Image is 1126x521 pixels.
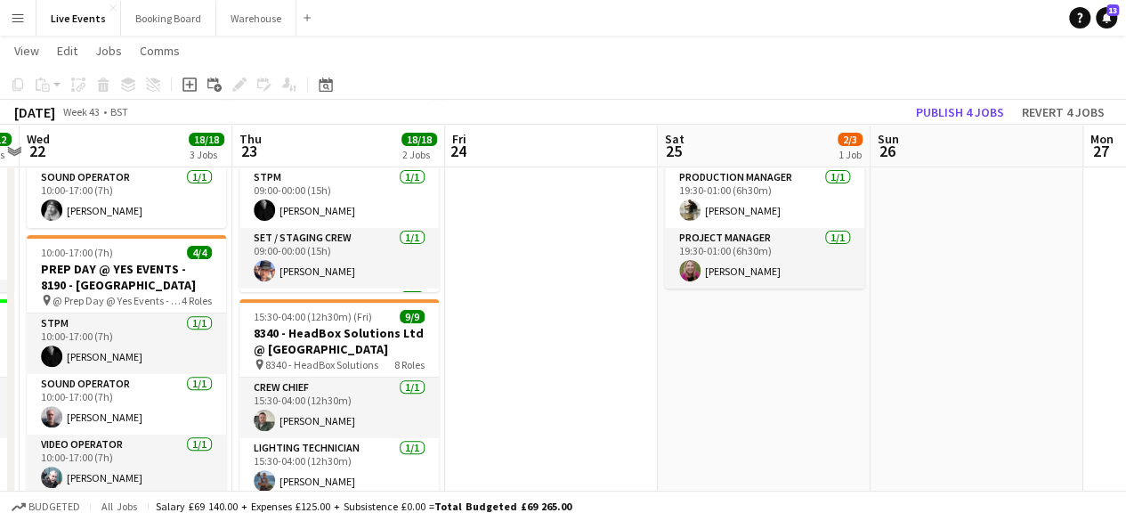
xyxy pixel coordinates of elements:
button: Publish 4 jobs [909,101,1011,124]
div: Salary £69 140.00 + Expenses £125.00 + Subsistence £0.00 = [156,500,571,513]
div: BST [110,105,128,118]
button: Live Events [36,1,121,36]
span: Jobs [95,43,122,59]
span: 13 [1106,4,1119,16]
span: Budgeted [28,501,80,513]
span: View [14,43,39,59]
a: View [7,39,46,62]
a: Comms [133,39,187,62]
button: Booking Board [121,1,216,36]
a: 13 [1096,7,1117,28]
a: Jobs [88,39,129,62]
span: Week 43 [59,105,103,118]
span: Total Budgeted £69 265.00 [434,500,571,513]
a: Edit [50,39,85,62]
button: Revert 4 jobs [1015,101,1112,124]
button: Budgeted [9,497,83,517]
div: [DATE] [14,103,55,121]
button: Warehouse [216,1,296,36]
span: Comms [140,43,180,59]
span: All jobs [98,500,141,513]
span: Edit [57,43,77,59]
